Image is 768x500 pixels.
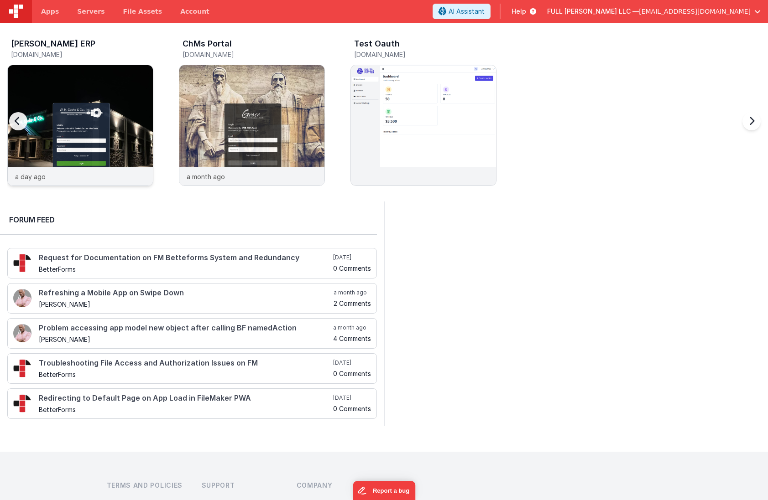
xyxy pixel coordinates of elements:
h5: 0 Comments [333,370,371,377]
span: [EMAIL_ADDRESS][DOMAIN_NAME] [639,7,751,16]
h5: [DATE] [333,254,371,261]
h4: Refreshing a Mobile App on Swipe Down [39,289,332,297]
button: FULL [PERSON_NAME] LLC — [EMAIL_ADDRESS][DOMAIN_NAME] [547,7,761,16]
a: Request for Documentation on FM Betteforms System and Redundancy BetterForms [DATE] 0 Comments [7,248,377,278]
iframe: Marker.io feedback button [353,481,415,500]
h5: [DATE] [333,359,371,366]
span: AI Assistant [449,7,485,16]
h3: [PERSON_NAME] ERP [11,39,95,48]
h3: Terms and Policies [107,481,187,490]
h5: BetterForms [39,266,331,273]
h5: a month ago [333,324,371,331]
a: Redirecting to Default Page on App Load in FileMaker PWA BetterForms [DATE] 0 Comments [7,388,377,419]
h4: Redirecting to Default Page on App Load in FileMaker PWA [39,394,331,402]
h5: [DOMAIN_NAME] [183,51,325,58]
h3: Support [202,481,282,490]
h5: 2 Comments [334,300,371,307]
h4: Problem accessing app model new object after calling BF namedAction [39,324,331,332]
h3: ChMs Portal [183,39,232,48]
h4: Request for Documentation on FM Betteforms System and Redundancy [39,254,331,262]
h5: a month ago [334,289,371,296]
span: FULL [PERSON_NAME] LLC — [547,7,639,16]
h4: Troubleshooting File Access and Authorization Issues on FM [39,359,331,367]
a: Refreshing a Mobile App on Swipe Down [PERSON_NAME] a month ago 2 Comments [7,283,377,314]
span: Help [512,7,526,16]
h5: BetterForms [39,406,331,413]
h3: Test Oauth [354,39,400,48]
button: AI Assistant [433,4,491,19]
h5: 0 Comments [333,405,371,412]
h5: 4 Comments [333,335,371,342]
p: a month ago [187,172,225,181]
a: Problem accessing app model new object after calling BF namedAction [PERSON_NAME] a month ago 4 C... [7,318,377,349]
h3: Company [297,481,377,490]
img: 295_2.png [13,394,31,412]
img: 411_2.png [13,289,31,307]
h5: 0 Comments [333,265,371,272]
span: Apps [41,7,59,16]
a: Troubleshooting File Access and Authorization Issues on FM BetterForms [DATE] 0 Comments [7,353,377,384]
h2: Forum Feed [9,214,368,225]
span: Servers [77,7,104,16]
img: 411_2.png [13,324,31,342]
h5: [PERSON_NAME] [39,336,331,343]
span: File Assets [123,7,162,16]
h5: [DOMAIN_NAME] [354,51,496,58]
img: 295_2.png [13,359,31,377]
h5: [PERSON_NAME] [39,301,332,308]
h5: [DOMAIN_NAME] [11,51,153,58]
h5: BetterForms [39,371,331,378]
h5: [DATE] [333,394,371,402]
img: 295_2.png [13,254,31,272]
